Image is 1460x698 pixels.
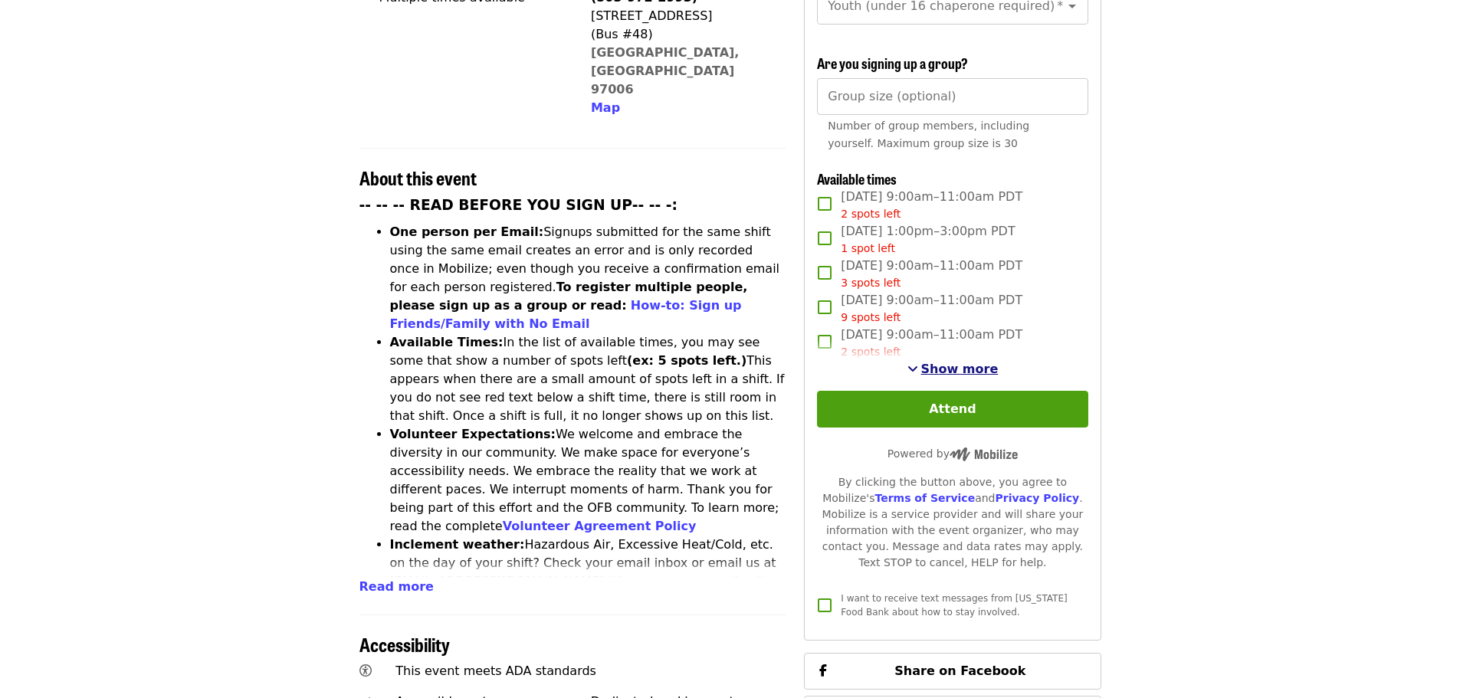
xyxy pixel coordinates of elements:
[841,291,1022,326] span: [DATE] 9:00am–11:00am PDT
[390,536,786,628] li: Hazardous Air, Excessive Heat/Cold, etc. on the day of your shift? Check your email inbox or emai...
[950,447,1018,461] img: Powered by Mobilize
[390,537,525,552] strong: Inclement weather:
[591,99,620,117] button: Map
[359,197,678,213] strong: -- -- -- READ BEFORE YOU SIGN UP-- -- -:
[627,353,746,368] strong: (ex: 5 spots left.)
[841,208,901,220] span: 2 spots left
[841,257,1022,291] span: [DATE] 9:00am–11:00am PDT
[390,333,786,425] li: In the list of available times, you may see some that show a number of spots left This appears wh...
[390,427,556,441] strong: Volunteer Expectations:
[817,474,1088,571] div: By clicking the button above, you agree to Mobilize's and . Mobilize is a service provider and wi...
[390,224,544,239] strong: One person per Email:
[995,492,1079,504] a: Privacy Policy
[591,7,773,25] div: [STREET_ADDRESS]
[817,391,1088,428] button: Attend
[874,492,975,504] a: Terms of Service
[503,519,697,533] a: Volunteer Agreement Policy
[841,593,1067,618] span: I want to receive text messages from [US_STATE] Food Bank about how to stay involved.
[390,223,786,333] li: Signups submitted for the same shift using the same email creates an error and is only recorded o...
[907,360,999,378] button: See more timeslots
[828,120,1029,149] span: Number of group members, including yourself. Maximum group size is 30
[359,579,434,594] span: Read more
[591,25,773,44] div: (Bus #48)
[817,53,968,73] span: Are you signing up a group?
[817,169,897,188] span: Available times
[390,280,748,313] strong: To register multiple people, please sign up as a group or read:
[894,664,1025,678] span: Share on Facebook
[841,346,901,358] span: 2 spots left
[390,425,786,536] li: We welcome and embrace the diversity in our community. We make space for everyone’s accessibility...
[359,164,477,191] span: About this event
[591,45,740,97] a: [GEOGRAPHIC_DATA], [GEOGRAPHIC_DATA] 97006
[395,664,596,678] span: This event meets ADA standards
[841,311,901,323] span: 9 spots left
[817,78,1088,115] input: [object Object]
[359,578,434,596] button: Read more
[359,664,372,678] i: universal-access icon
[841,242,895,254] span: 1 spot left
[841,222,1015,257] span: [DATE] 1:00pm–3:00pm PDT
[804,653,1101,690] button: Share on Facebook
[921,362,999,376] span: Show more
[359,631,450,657] span: Accessibility
[841,277,901,289] span: 3 spots left
[841,326,1022,360] span: [DATE] 9:00am–11:00am PDT
[591,100,620,115] span: Map
[390,335,504,349] strong: Available Times:
[841,188,1022,222] span: [DATE] 9:00am–11:00am PDT
[390,298,742,331] a: How-to: Sign up Friends/Family with No Email
[887,447,1018,460] span: Powered by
